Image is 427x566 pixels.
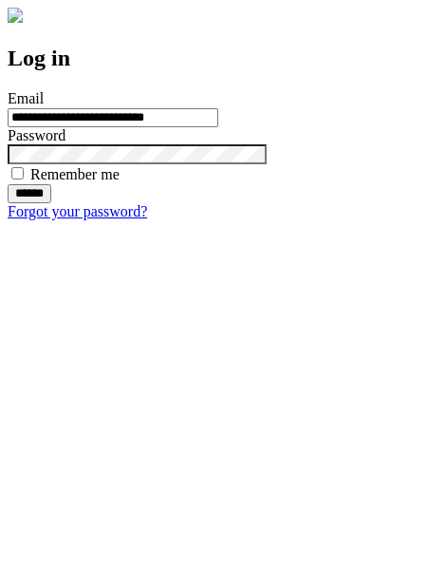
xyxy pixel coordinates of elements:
[30,166,120,182] label: Remember me
[8,46,419,71] h2: Log in
[8,127,65,143] label: Password
[8,90,44,106] label: Email
[8,203,147,219] a: Forgot your password?
[8,8,23,23] img: logo-4e3dc11c47720685a147b03b5a06dd966a58ff35d612b21f08c02c0306f2b779.png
